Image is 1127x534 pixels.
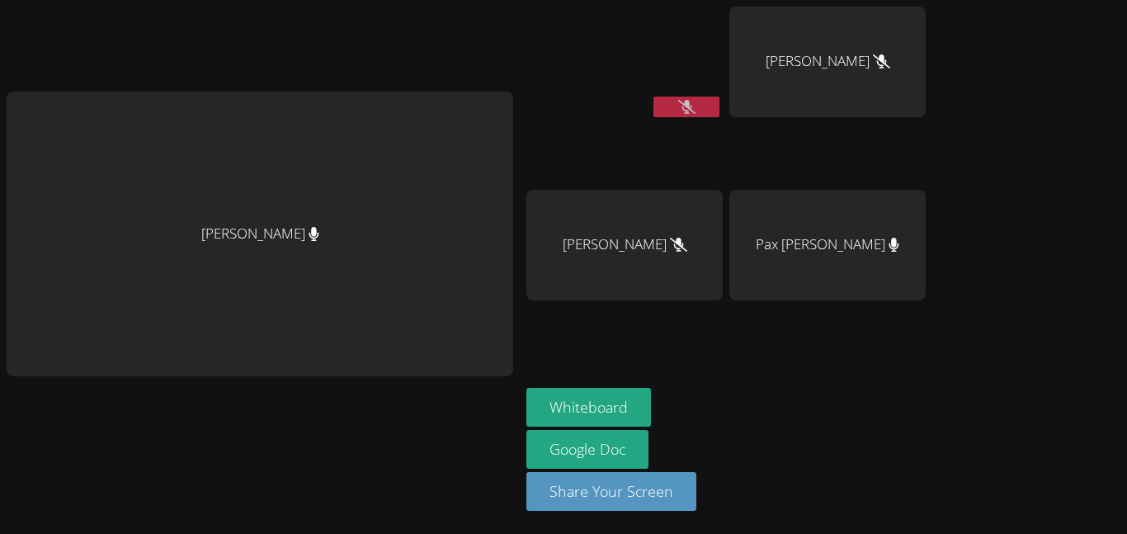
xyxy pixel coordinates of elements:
a: Google Doc [526,430,648,469]
div: Pax [PERSON_NAME] [729,190,926,300]
button: Share Your Screen [526,472,696,511]
div: [PERSON_NAME] [7,92,513,377]
div: [PERSON_NAME] [526,190,723,300]
div: [PERSON_NAME] [729,7,926,117]
button: Whiteboard [526,388,651,427]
